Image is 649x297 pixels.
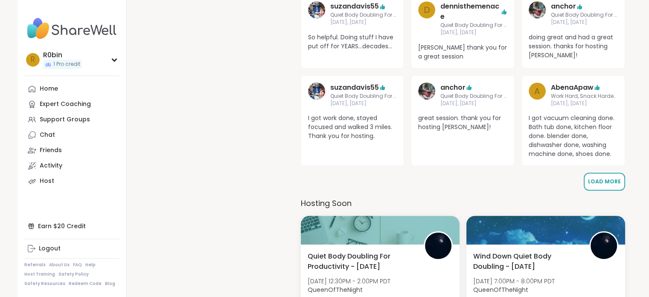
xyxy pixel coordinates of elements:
[529,1,546,26] a: anchor
[440,100,507,107] span: [DATE], [DATE]
[440,82,466,93] a: anchor
[49,262,70,268] a: About Us
[308,33,397,51] span: So helpful. Doing stuff I have put off for YEARS...decades...
[301,197,625,209] h3: Hosting Soon
[40,100,91,109] div: Expert Coaching
[24,127,119,143] a: Chat
[308,277,390,285] span: [DATE] 12:30PM - 2:00PM PDT
[69,281,102,287] a: Redeem Code
[330,1,379,12] a: suzandavis55
[551,100,618,107] span: [DATE], [DATE]
[24,14,119,44] img: ShareWell Nav Logo
[308,82,325,100] img: suzandavis55
[529,33,618,60] span: doing great and had a great session. thanks for hosting [PERSON_NAME]!
[24,173,119,189] a: Host
[330,93,397,100] span: Quiet Body Doubling For Productivity - [DATE]
[24,97,119,112] a: Expert Coaching
[40,146,62,155] div: Friends
[24,271,55,277] a: Host Training
[440,93,507,100] span: Quiet Body Doubling For Productivity - [DATE]
[418,82,435,107] a: anchor
[39,244,61,253] div: Logout
[473,277,555,285] span: [DATE] 7:00PM - 8:00PM PDT
[473,251,580,272] span: Wind Down Quiet Body Doubling - [DATE]
[31,54,35,65] span: R
[40,85,58,93] div: Home
[40,131,55,139] div: Chat
[308,285,363,294] b: QueenOfTheNight
[424,3,430,16] span: d
[330,100,397,107] span: [DATE], [DATE]
[591,232,617,259] img: QueenOfTheNight
[534,85,540,97] span: A
[551,19,618,26] span: [DATE], [DATE]
[330,19,397,26] span: [DATE], [DATE]
[425,232,451,259] img: QueenOfTheNight
[418,43,507,61] span: [PERSON_NAME] thank you for a great session
[105,281,115,287] a: Blog
[529,1,546,18] img: anchor
[418,82,435,100] img: anchor
[588,178,621,185] span: Load More
[551,93,618,100] span: Work Hard, Snack Harder Lunch Time Body Doubling
[40,162,62,170] div: Activity
[24,262,46,268] a: Referrals
[40,115,90,124] div: Support Groups
[529,82,546,107] a: A
[308,114,397,141] span: I got work done, stayed focused and walked 3 miles. Thank you for hosting.
[308,251,414,272] span: Quiet Body Doubling For Productivity - [DATE]
[308,82,325,107] a: suzandavis55
[551,82,594,93] a: AbenaApaw
[40,177,54,185] div: Host
[440,29,507,36] span: [DATE], [DATE]
[330,82,379,93] a: suzandavis55
[43,50,82,60] div: R0bin
[24,143,119,158] a: Friends
[440,1,501,22] a: dennisthemenace
[24,281,65,287] a: Safety Resources
[85,262,96,268] a: Help
[24,218,119,234] div: Earn $20 Credit
[551,12,618,19] span: Quiet Body Doubling For Productivity - [DATE]
[53,61,80,68] span: 1 Pro credit
[418,1,435,36] a: d
[73,262,82,268] a: FAQ
[330,12,397,19] span: Quiet Body Doubling For Productivity - [DATE]
[24,81,119,97] a: Home
[58,271,89,277] a: Safety Policy
[308,1,325,18] img: suzandavis55
[24,158,119,173] a: Activity
[308,1,325,26] a: suzandavis55
[440,22,507,29] span: Quiet Body Doubling For Productivity - [DATE]
[473,285,528,294] b: QueenOfTheNight
[24,112,119,127] a: Support Groups
[584,173,625,191] button: Load More
[529,114,618,159] span: I got vacuum cleaning done. Bath tub done, kitchen floor done. blender done, dishwasher done, was...
[418,114,507,132] span: great session. thank you for hosting [PERSON_NAME]!
[24,241,119,256] a: Logout
[551,1,576,12] a: anchor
